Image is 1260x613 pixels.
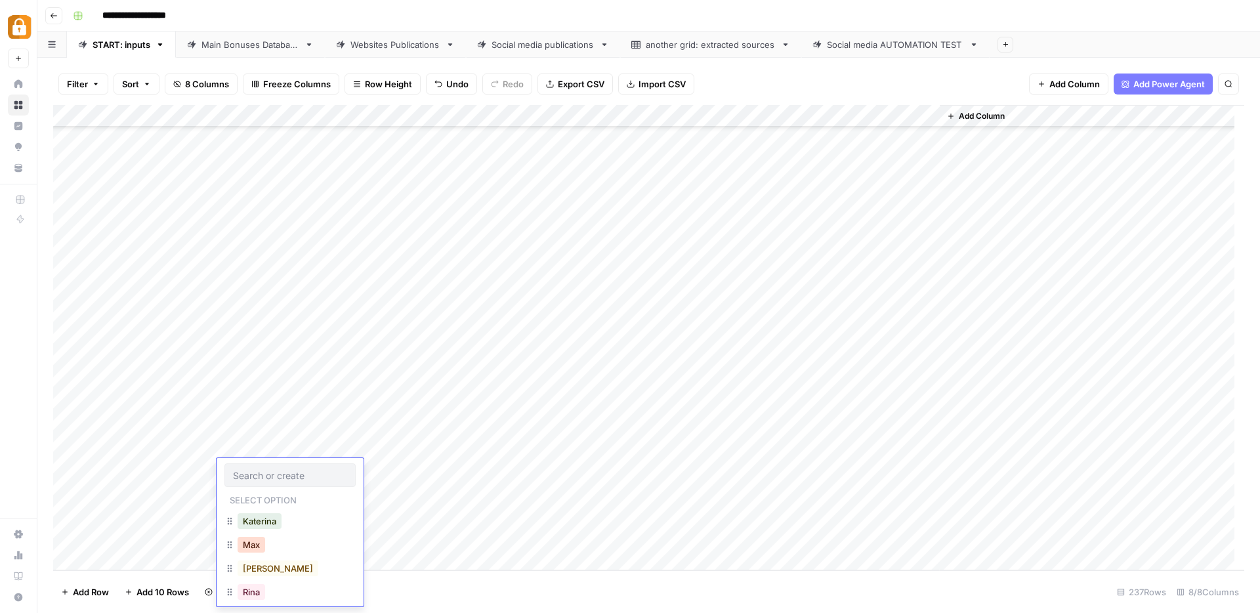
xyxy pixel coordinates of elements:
input: Search or create [233,469,347,481]
button: Add Power Agent [1114,74,1213,95]
a: Insights [8,116,29,137]
button: Row Height [345,74,421,95]
a: Social media publications [466,32,620,58]
button: Import CSV [618,74,694,95]
span: Add Column [1049,77,1100,91]
div: Max [224,534,356,558]
a: Social media AUTOMATION TEST [801,32,990,58]
button: Max [238,537,265,553]
button: Add Column [942,108,1010,125]
span: Add Power Agent [1133,77,1205,91]
span: Undo [446,77,469,91]
div: another grid: extracted sources [646,38,776,51]
button: Filter [58,74,108,95]
span: Filter [67,77,88,91]
a: another grid: extracted sources [620,32,801,58]
a: Usage [8,545,29,566]
a: Main Bonuses Database [176,32,325,58]
span: Import CSV [639,77,686,91]
button: [PERSON_NAME] [238,560,318,576]
div: Social media publications [492,38,595,51]
div: 237 Rows [1112,581,1171,602]
span: Row Height [365,77,412,91]
div: Social media AUTOMATION TEST [827,38,964,51]
div: Rina [224,581,356,605]
a: Opportunities [8,137,29,158]
a: Browse [8,95,29,116]
button: Redo [482,74,532,95]
a: Home [8,74,29,95]
img: Adzz Logo [8,15,31,39]
span: 8 Columns [185,77,229,91]
div: [PERSON_NAME] [224,558,356,581]
span: Add Row [73,585,109,599]
button: Freeze Columns [243,74,339,95]
div: Katerina [224,511,356,534]
button: Sort [114,74,159,95]
div: 8/8 Columns [1171,581,1244,602]
a: Websites Publications [325,32,466,58]
button: Export CSV [537,74,613,95]
button: Katerina [238,513,282,529]
button: Workspace: Adzz [8,11,29,43]
span: Export CSV [558,77,604,91]
button: 8 Columns [165,74,238,95]
button: Add Column [1029,74,1108,95]
a: START: inputs [67,32,176,58]
button: Undo [426,74,477,95]
button: Add 10 Rows [117,581,197,602]
div: Main Bonuses Database [201,38,299,51]
div: START: inputs [93,38,150,51]
span: Add 10 Rows [136,585,189,599]
span: Redo [503,77,524,91]
a: Learning Hub [8,566,29,587]
a: Your Data [8,158,29,179]
a: Settings [8,524,29,545]
span: Sort [122,77,139,91]
div: Websites Publications [350,38,440,51]
span: Freeze Columns [263,77,331,91]
button: Stop Runs [197,581,266,602]
p: Select option [224,491,302,507]
button: Add Row [53,581,117,602]
button: Rina [238,584,265,600]
button: Help + Support [8,587,29,608]
span: Add Column [959,110,1005,122]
